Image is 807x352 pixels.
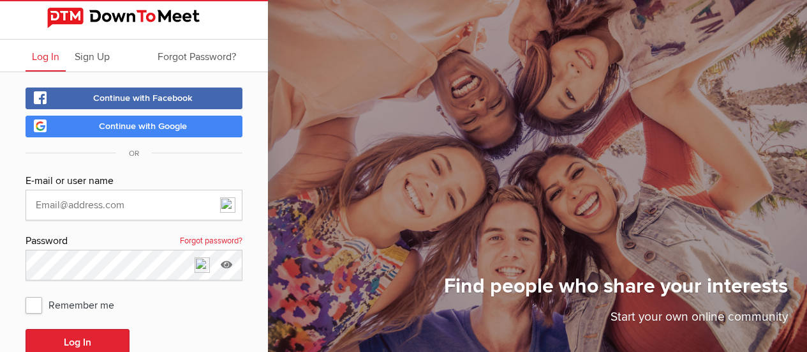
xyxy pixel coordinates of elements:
[158,50,236,63] span: Forgot Password?
[116,149,152,158] span: OR
[444,273,788,308] h1: Find people who share your interests
[26,293,127,316] span: Remember me
[180,233,242,250] a: Forgot password?
[99,121,187,132] span: Continue with Google
[151,40,242,72] a: Forgot Password?
[26,233,242,250] div: Password
[47,8,221,28] img: DownToMeet
[26,40,66,72] a: Log In
[26,190,242,220] input: Email@address.com
[26,173,242,190] div: E-mail or user name
[220,197,235,213] img: npw-badge-icon-locked.svg
[93,93,193,103] span: Continue with Facebook
[68,40,116,72] a: Sign Up
[195,257,210,273] img: npw-badge-icon-locked.svg
[26,88,242,109] a: Continue with Facebook
[75,50,110,63] span: Sign Up
[444,308,788,333] p: Start your own online community
[32,50,59,63] span: Log In
[26,116,242,137] a: Continue with Google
